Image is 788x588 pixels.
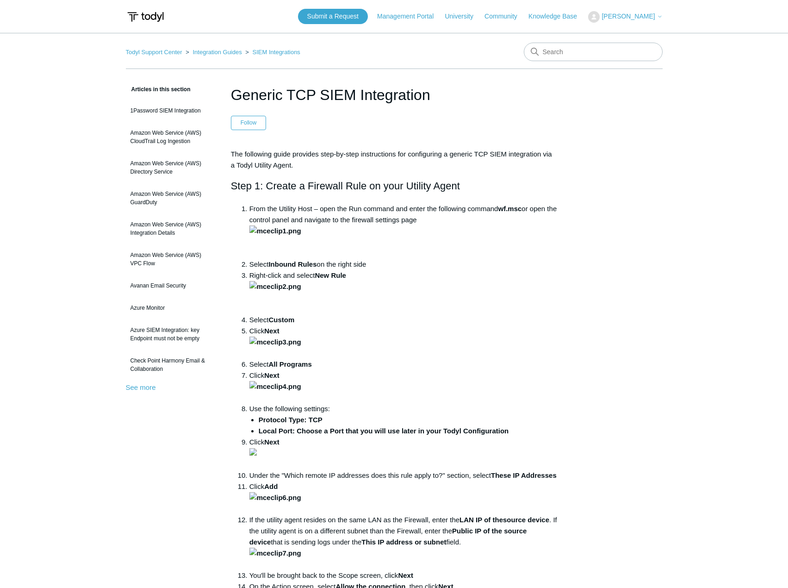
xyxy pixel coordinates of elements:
[231,116,267,130] button: Follow Article
[126,216,217,242] a: Amazon Web Service (AWS) Integration Details
[126,246,217,272] a: Amazon Web Service (AWS) VPC Flow
[192,49,242,56] a: Integration Guides
[231,178,558,194] h2: Step 1: Create a Firewall Rule on your Utility Agent
[528,12,586,21] a: Knowledge Base
[126,49,184,56] li: Todyl Support Center
[249,514,558,570] li: If the utility agent resides on the same LAN as the Firewall, enter the . If the utility agent is...
[445,12,482,21] a: University
[249,327,301,346] strong: Next
[231,149,558,171] p: The following guide provides step-by-step instructions for configuring a generic TCP SIEM integra...
[126,321,217,347] a: Azure SIEM Integration: key Endpoint must not be empty
[249,470,558,481] li: Under the "Which remote IP addresses does this rule apply to?" section, select
[126,124,217,150] a: Amazon Web Service (AWS) CloudTrail Log Ingestion
[249,270,558,314] li: Right-click and select
[249,492,301,503] img: mceclip6.png
[126,86,191,93] span: Articles in this section
[249,548,301,559] img: mceclip7.png
[249,314,558,325] li: Select
[126,49,182,56] a: Todyl Support Center
[249,259,558,270] li: Select on the right side
[184,49,243,56] li: Integration Guides
[459,516,503,524] strong: LAN IP of the
[268,360,311,368] strong: All Programs
[498,205,521,213] strong: wf.msc
[524,43,663,61] input: Search
[126,8,165,25] img: Todyl Support Center Help Center home page
[249,281,301,292] img: mceclip2.png
[259,427,509,435] strong: Local Port: Choose a Port that you will use later in your Todyl Configuration
[268,316,294,324] strong: Custom
[249,403,558,437] li: Use the following settings:
[126,352,217,378] a: Check Point Harmony Email & Collaboration
[249,381,301,392] img: mceclip4.png
[249,203,558,259] li: From the Utility Host – open the Run command and enter the following command or open the control ...
[377,12,443,21] a: Management Portal
[249,337,301,348] img: mceclip3.png
[491,471,557,479] strong: These IP Addresses
[484,12,527,21] a: Community
[126,155,217,181] a: Amazon Web Service (AWS) Directory Service
[249,482,301,501] strong: Add
[503,516,549,524] strong: source device
[126,383,156,391] a: See more
[249,371,301,390] strong: Next
[259,416,323,424] strong: Protocol Type: TCP
[126,299,217,317] a: Azure Monitor
[249,370,558,403] li: Click
[249,225,301,237] img: mceclip1.png
[231,84,558,106] h1: Generic TCP SIEM Integration
[243,49,300,56] li: SIEM Integrations
[249,438,279,457] strong: Next
[126,277,217,294] a: Avanan Email Security
[126,185,217,211] a: Amazon Web Service (AWS) GuardDuty
[253,49,300,56] a: SIEM Integrations
[268,260,316,268] strong: Inbound Rules
[249,437,558,470] li: Click
[249,570,558,581] li: You'll be brought back to the Scope screen, click
[249,325,558,359] li: Click
[249,448,257,456] img: 21818547265811
[588,11,662,23] button: [PERSON_NAME]
[315,271,346,279] strong: New Rule
[361,538,446,546] strong: This IP address or subnet
[126,102,217,119] a: 1Password SIEM Integration
[249,481,558,514] li: Click
[249,527,527,546] strong: Public IP of the source device
[298,9,368,24] a: Submit a Request
[398,571,413,579] strong: Next
[249,359,558,370] li: Select
[602,13,655,20] span: [PERSON_NAME]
